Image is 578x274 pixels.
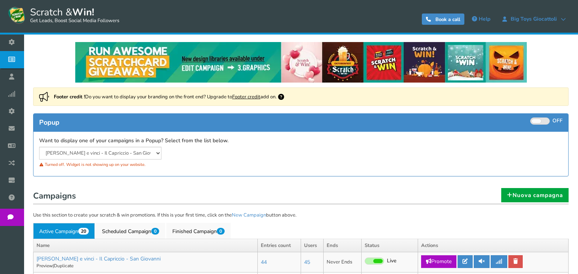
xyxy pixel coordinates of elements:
span: Popup [39,118,59,127]
a: Active Campaign [33,223,95,239]
a: Promote [421,255,456,268]
th: Actions [418,239,569,252]
span: 0 [217,228,225,235]
h1: Campaigns [33,189,569,204]
a: Preview [37,263,53,269]
span: Book a call [435,16,460,23]
a: Scheduled Campaign [96,223,165,239]
span: 20 [78,228,89,235]
span: OFF [552,117,563,124]
a: Scratch &Win! Get Leads, Boost Social Media Followers [8,6,119,24]
img: Scratch and Win [8,6,26,24]
th: Ends [324,239,362,252]
strong: Footer credit ! [54,93,85,100]
a: Finished Campaign [166,223,231,239]
a: 44 [261,259,267,266]
a: 45 [304,259,310,266]
span: Live [387,257,397,265]
span: Scratch & [26,6,119,24]
th: Name [33,239,258,252]
td: Never Ends [324,252,362,272]
a: New Campaign [232,212,266,218]
div: Turned off. Widget is not showing up on your website. [39,160,295,170]
th: Entries count [258,239,301,252]
label: Want to display one of your campaigns in a Popup? Select from the list below. [39,137,228,145]
p: | [37,263,254,269]
img: festival-poster-2020.webp [75,42,527,83]
a: Nuova campagna [501,188,569,202]
span: 0 [151,228,159,235]
a: Help [468,13,494,25]
span: Big Toys Giocattoli [507,16,561,22]
strong: Win! [72,6,94,19]
a: Footer credit [232,93,260,100]
p: Use this section to create your scratch & win promotions. If this is your first time, click on th... [33,212,569,219]
th: Users [301,239,324,252]
a: Duplicate [54,263,73,269]
th: Status [362,239,418,252]
a: [PERSON_NAME] e vinci - Il Capriccio - San Giovanni [37,255,161,262]
small: Get Leads, Boost Social Media Followers [30,18,119,24]
a: Book a call [422,14,464,25]
div: Do you want to display your branding on the front end? Upgrade to add on. [33,87,569,106]
span: Help [479,15,490,23]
